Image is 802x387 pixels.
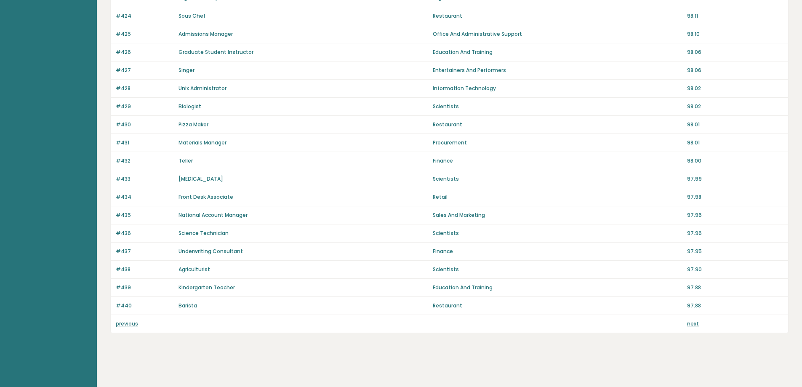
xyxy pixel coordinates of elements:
[116,157,173,165] p: #432
[179,193,233,200] a: Front Desk Associate
[179,175,223,182] a: [MEDICAL_DATA]
[179,85,226,92] a: Unix Administrator
[179,103,201,110] a: Biologist
[433,85,682,92] p: Information Technology
[179,48,253,56] a: Graduate Student Instructor
[687,12,783,20] p: 98.11
[433,248,682,255] p: Finance
[179,248,243,255] a: Underwriting Consultant
[687,248,783,255] p: 97.95
[179,121,208,128] a: Pizza Maker
[433,48,682,56] p: Education And Training
[687,30,783,38] p: 98.10
[687,175,783,183] p: 97.99
[433,30,682,38] p: Office And Administrative Support
[687,85,783,92] p: 98.02
[433,193,682,201] p: Retail
[116,320,138,327] a: previous
[433,157,682,165] p: Finance
[433,121,682,128] p: Restaurant
[116,103,173,110] p: #429
[687,320,699,327] a: next
[116,67,173,74] p: #427
[687,67,783,74] p: 98.06
[116,284,173,291] p: #439
[179,211,248,219] a: National Account Manager
[179,12,205,19] a: Sous Chef
[433,12,682,20] p: Restaurant
[687,103,783,110] p: 98.02
[433,103,682,110] p: Scientists
[433,67,682,74] p: Entertainers And Performers
[433,302,682,310] p: Restaurant
[433,139,682,147] p: Procurement
[116,302,173,310] p: #440
[433,175,682,183] p: Scientists
[179,284,235,291] a: Kindergarten Teacher
[179,302,197,309] a: Barista
[687,157,783,165] p: 98.00
[687,193,783,201] p: 97.98
[687,266,783,273] p: 97.90
[116,30,173,38] p: #425
[116,175,173,183] p: #433
[116,266,173,273] p: #438
[116,230,173,237] p: #436
[687,121,783,128] p: 98.01
[179,266,210,273] a: Agriculturist
[433,211,682,219] p: Sales And Marketing
[116,211,173,219] p: #435
[179,230,229,237] a: Science Technician
[116,121,173,128] p: #430
[116,12,173,20] p: #424
[116,193,173,201] p: #434
[179,139,226,146] a: Materials Manager
[687,230,783,237] p: 97.96
[687,284,783,291] p: 97.88
[116,248,173,255] p: #437
[179,157,193,164] a: Teller
[687,48,783,56] p: 98.06
[116,48,173,56] p: #426
[116,85,173,92] p: #428
[433,230,682,237] p: Scientists
[687,139,783,147] p: 98.01
[179,30,233,37] a: Admissions Manager
[687,211,783,219] p: 97.96
[687,302,783,310] p: 97.88
[179,67,195,74] a: Singer
[433,266,682,273] p: Scientists
[116,139,173,147] p: #431
[433,284,682,291] p: Education And Training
